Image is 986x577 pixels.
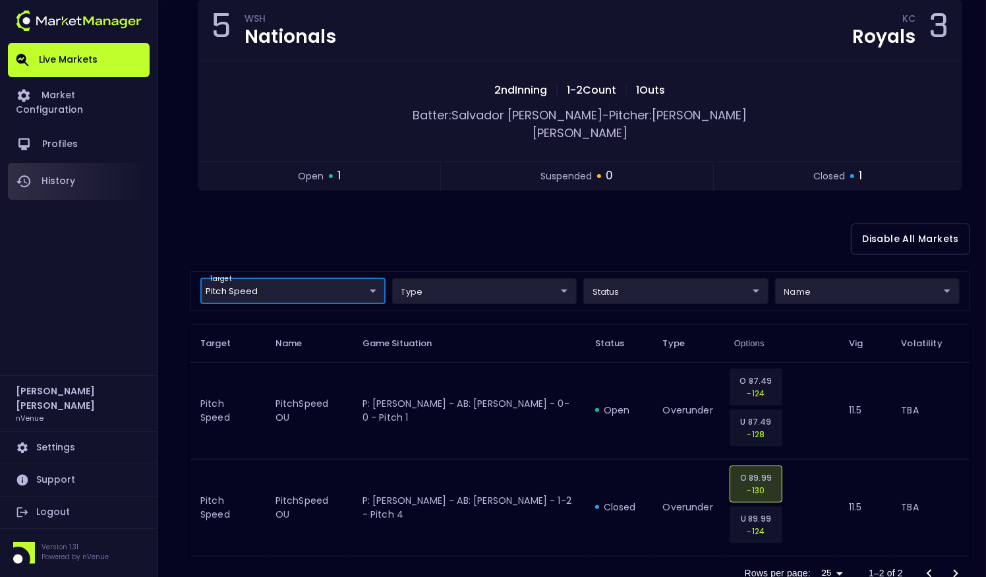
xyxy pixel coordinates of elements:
[362,338,449,349] span: Game Situation
[265,362,352,459] td: PitchSpeed OU
[652,362,724,459] td: overunder
[16,384,142,413] h2: [PERSON_NAME] [PERSON_NAME]
[738,471,774,484] p: O 89.99
[595,404,642,417] div: open
[8,464,150,496] a: Support
[265,459,352,556] td: PitchSpeed OU
[595,501,642,514] div: closed
[245,28,336,46] div: Nationals
[8,542,150,564] div: Version 1.31Powered by nVenue
[8,77,150,126] a: Market Configuration
[540,169,592,183] span: suspended
[42,542,109,552] p: Version 1.31
[738,428,774,440] p: -128
[633,82,670,98] span: 1 Outs
[16,413,43,423] h3: nVenue
[738,525,774,537] p: -124
[16,11,142,31] img: logo
[8,126,150,163] a: Profiles
[200,338,248,349] span: Target
[738,387,774,400] p: -124
[663,338,703,349] span: Type
[8,432,150,464] a: Settings
[190,362,265,459] td: Pitch Speed
[775,278,960,304] div: target
[200,278,386,304] div: target
[838,362,890,459] td: 11.5
[859,167,862,185] span: 1
[813,169,845,183] span: closed
[621,82,633,98] span: |
[724,324,838,362] th: Options
[392,278,577,304] div: target
[838,459,890,556] td: 11.5
[352,459,585,556] td: P: [PERSON_NAME] - AB: [PERSON_NAME] - 1-2 - Pitch 4
[413,107,603,123] span: Batter: Salvador [PERSON_NAME]
[8,163,150,200] a: History
[738,375,774,387] p: O 87.49
[190,324,970,557] table: collapsible table
[212,11,231,50] div: 5
[851,224,970,255] button: Disable All Markets
[275,338,320,349] span: Name
[738,484,774,497] p: -130
[491,82,552,98] span: 2nd Inning
[902,338,960,349] span: Volatility
[595,338,642,349] span: Status
[352,362,585,459] td: P: [PERSON_NAME] - AB: [PERSON_NAME] - 0-0 - Pitch 1
[298,169,324,183] span: open
[8,43,150,77] a: Live Markets
[533,107,747,141] span: Pitcher: [PERSON_NAME] [PERSON_NAME]
[564,82,621,98] span: 1 - 2 Count
[552,82,564,98] span: |
[583,278,768,304] div: target
[337,167,341,185] span: 1
[652,459,724,556] td: overunder
[849,338,880,349] span: Vig
[606,167,613,185] span: 0
[891,459,970,556] td: TBA
[738,415,774,428] p: U 87.49
[210,274,231,284] label: target
[603,107,610,123] span: -
[852,28,915,46] div: Royals
[902,15,915,26] div: KC
[929,11,948,50] div: 3
[190,459,265,556] td: Pitch Speed
[245,15,336,26] div: WSH
[42,552,109,562] p: Powered by nVenue
[8,497,150,528] a: Logout
[738,512,774,525] p: U 89.99
[891,362,970,459] td: TBA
